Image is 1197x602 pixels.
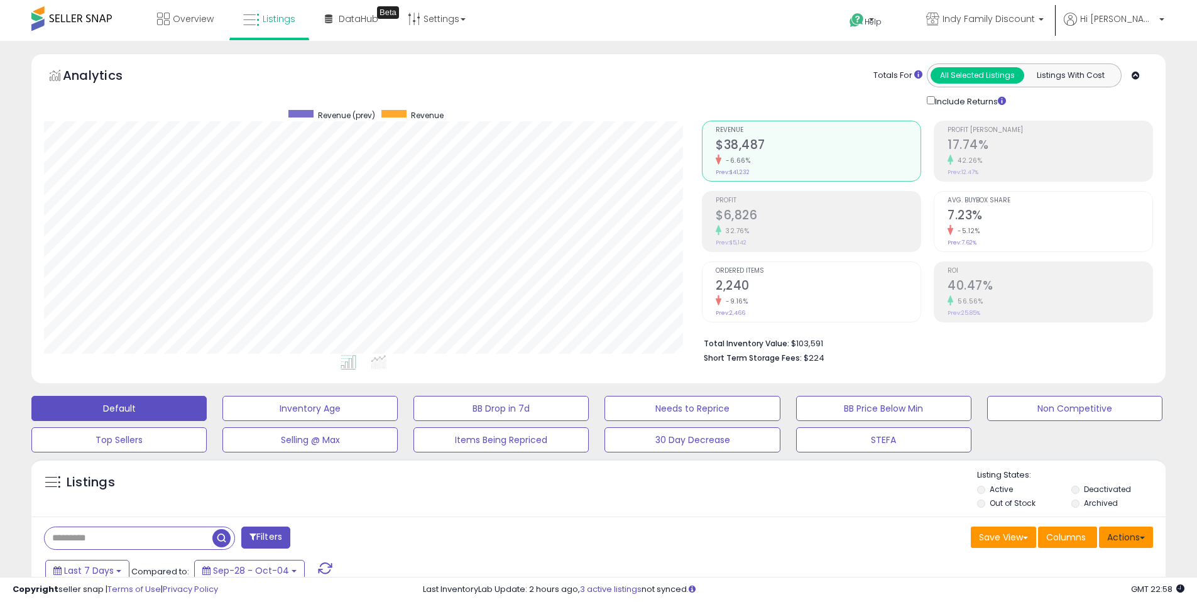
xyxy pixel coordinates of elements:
span: Profit [PERSON_NAME] [948,127,1152,134]
small: Prev: $41,232 [716,168,750,176]
span: 2025-10-12 22:58 GMT [1131,583,1184,595]
a: 3 active listings [580,583,642,595]
button: Selling @ Max [222,427,398,452]
span: Profit [716,197,921,204]
span: Help [865,16,882,27]
span: Overview [173,13,214,25]
small: -6.66% [721,156,750,165]
small: Prev: 2,466 [716,309,745,317]
div: Totals For [873,70,922,82]
button: Items Being Repriced [413,427,589,452]
div: Last InventoryLab Update: 2 hours ago, not synced. [423,584,1184,596]
h5: Analytics [63,67,147,87]
button: Filters [241,527,290,549]
label: Active [990,484,1013,495]
small: Prev: $5,142 [716,239,746,246]
span: Columns [1046,531,1086,544]
button: Sep-28 - Oct-04 [194,560,305,581]
span: Avg. Buybox Share [948,197,1152,204]
small: Prev: 25.85% [948,309,980,317]
button: Actions [1099,527,1153,548]
h2: 7.23% [948,208,1152,225]
label: Deactivated [1084,484,1131,495]
a: Terms of Use [107,583,161,595]
span: $224 [804,352,824,364]
i: Get Help [849,13,865,28]
a: Help [839,3,906,41]
div: seller snap | | [13,584,218,596]
button: Columns [1038,527,1097,548]
button: STEFA [796,427,971,452]
strong: Copyright [13,583,58,595]
span: Ordered Items [716,268,921,275]
div: Tooltip anchor [377,6,399,19]
h2: $38,487 [716,138,921,155]
h2: 40.47% [948,278,1152,295]
button: All Selected Listings [931,67,1024,84]
button: Default [31,396,207,421]
small: 56.56% [953,297,983,306]
span: DataHub [339,13,378,25]
small: 32.76% [721,226,749,236]
span: Compared to: [131,566,189,577]
a: Privacy Policy [163,583,218,595]
span: Revenue [411,110,444,121]
button: Needs to Reprice [604,396,780,421]
small: -5.12% [953,226,980,236]
button: Save View [971,527,1036,548]
b: Short Term Storage Fees: [704,353,802,363]
small: Prev: 7.62% [948,239,976,246]
button: BB Price Below Min [796,396,971,421]
button: Top Sellers [31,427,207,452]
small: Prev: 12.47% [948,168,978,176]
span: Indy Family Discount [943,13,1035,25]
button: Listings With Cost [1024,67,1117,84]
li: $103,591 [704,335,1144,350]
label: Out of Stock [990,498,1036,508]
a: Hi [PERSON_NAME] [1064,13,1164,41]
small: 42.26% [953,156,982,165]
span: Revenue (prev) [318,110,375,121]
button: 30 Day Decrease [604,427,780,452]
b: Total Inventory Value: [704,338,789,349]
button: Inventory Age [222,396,398,421]
button: Non Competitive [987,396,1162,421]
span: Last 7 Days [64,564,114,577]
button: Last 7 Days [45,560,129,581]
span: Revenue [716,127,921,134]
h2: $6,826 [716,208,921,225]
span: ROI [948,268,1152,275]
span: Listings [263,13,295,25]
button: BB Drop in 7d [413,396,589,421]
h2: 17.74% [948,138,1152,155]
span: Sep-28 - Oct-04 [213,564,289,577]
small: -9.16% [721,297,748,306]
h5: Listings [67,474,115,491]
p: Listing States: [977,469,1166,481]
div: Include Returns [917,94,1021,108]
span: Hi [PERSON_NAME] [1080,13,1156,25]
label: Archived [1084,498,1118,508]
h2: 2,240 [716,278,921,295]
